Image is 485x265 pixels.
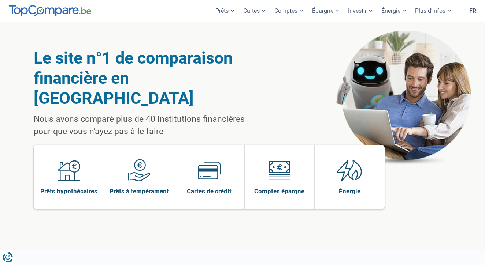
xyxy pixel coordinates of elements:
span: Cartes de crédit [187,187,232,195]
img: TopCompare [9,5,91,17]
span: Comptes épargne [254,187,304,195]
a: Énergie Énergie [315,145,385,209]
span: Prêts hypothécaires [40,187,97,195]
a: Comptes épargne Comptes épargne [245,145,315,209]
h1: Le site n°1 de comparaison financière en [GEOGRAPHIC_DATA] [34,48,263,108]
img: Prêts à tempérament [128,159,151,182]
span: Énergie [339,187,360,195]
a: Cartes de crédit Cartes de crédit [174,145,244,209]
p: Nous avons comparé plus de 40 institutions financières pour que vous n'ayez pas à le faire [34,113,263,138]
span: Prêts à tempérament [110,187,169,195]
img: Cartes de crédit [198,159,221,182]
img: Prêts hypothécaires [58,159,80,182]
a: Prêts hypothécaires Prêts hypothécaires [34,145,104,209]
img: Comptes épargne [268,159,291,182]
a: Prêts à tempérament Prêts à tempérament [104,145,174,209]
img: Énergie [337,159,362,182]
